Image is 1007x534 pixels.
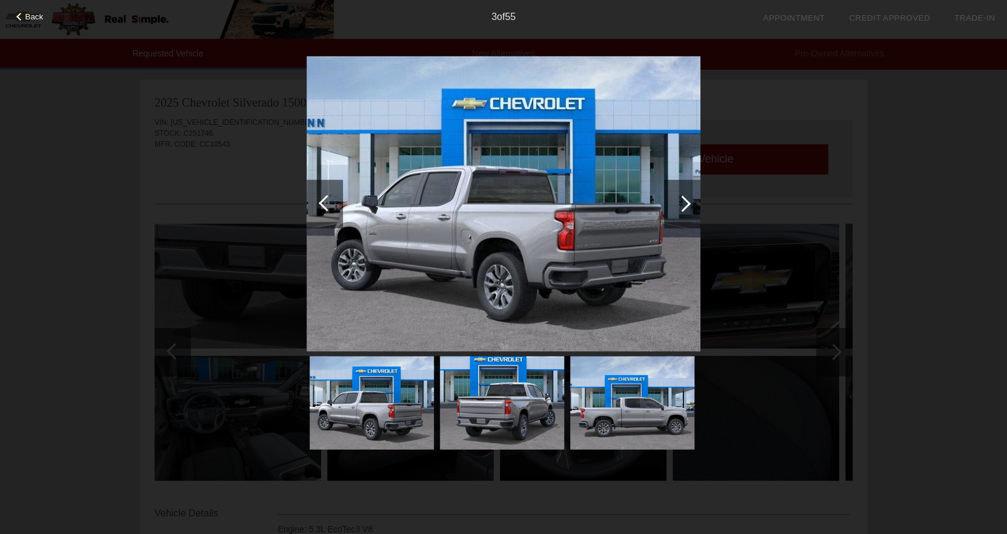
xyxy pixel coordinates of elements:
span: Back [25,12,44,21]
img: 4.jpg [440,356,564,450]
span: 55 [505,12,516,22]
span: 3 [491,12,497,22]
a: Credit Approved [849,13,930,22]
a: Appointment [763,13,825,22]
img: 5.jpg [570,356,694,450]
img: 3.jpg [307,56,700,352]
a: Trade-In [954,13,995,22]
img: 3.jpg [310,356,434,450]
